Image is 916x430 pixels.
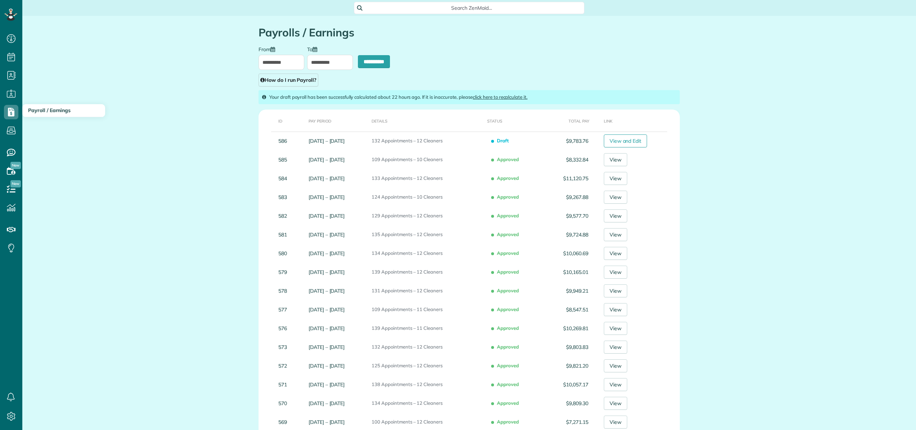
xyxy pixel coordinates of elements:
td: 581 [259,225,306,244]
td: $8,547.51 [545,300,591,319]
label: To [307,46,321,52]
td: $9,809.30 [545,394,591,413]
td: 109 Appointments – 11 Cleaners [369,300,484,319]
td: $9,821.20 [545,356,591,375]
span: Approved [493,154,522,166]
td: 579 [259,263,306,282]
td: 582 [259,207,306,225]
td: $10,165.01 [545,263,591,282]
td: 139 Appointments – 11 Cleaners [369,319,484,338]
span: Approved [493,172,522,185]
a: [DATE] – [DATE] [309,419,345,425]
a: [DATE] – [DATE] [309,213,345,219]
span: Approved [493,322,522,334]
a: [DATE] – [DATE] [309,400,345,407]
td: $9,783.76 [545,132,591,150]
a: View [604,228,627,241]
td: $8,332.84 [545,150,591,169]
a: View [604,397,627,410]
a: [DATE] – [DATE] [309,138,345,144]
a: View [604,209,627,222]
td: $9,267.88 [545,188,591,207]
h1: Payrolls / Earnings [259,27,680,39]
td: 109 Appointments – 10 Cleaners [369,150,484,169]
td: $10,060.69 [545,244,591,263]
span: Approved [493,229,522,241]
a: click here to recalculate it. [473,94,527,100]
td: $9,724.88 [545,225,591,244]
a: How do I run Payroll? [259,74,318,87]
a: View and Edit [604,134,647,147]
th: ID [259,110,306,132]
td: $11,120.75 [545,169,591,188]
td: $9,949.21 [545,282,591,300]
th: Pay Period [306,110,369,132]
th: Total Pay [545,110,591,132]
td: 129 Appointments – 12 Cleaners [369,207,484,225]
td: $9,803.83 [545,338,591,356]
td: 580 [259,244,306,263]
span: Payroll / Earnings [28,107,71,114]
th: Status [484,110,545,132]
span: Approved [493,247,522,260]
a: View [604,322,627,335]
td: 133 Appointments – 12 Cleaners [369,169,484,188]
a: [DATE] – [DATE] [309,156,345,163]
span: Approved [493,285,522,297]
a: View [604,416,627,429]
td: 124 Appointments – 10 Cleaners [369,188,484,207]
td: 586 [259,132,306,150]
span: Approved [493,303,522,316]
span: Draft [493,135,512,147]
span: Approved [493,266,522,278]
a: View [604,266,627,279]
td: 583 [259,188,306,207]
span: Approved [493,397,522,409]
a: [DATE] – [DATE] [309,381,345,388]
td: 570 [259,394,306,413]
a: [DATE] – [DATE] [309,306,345,313]
a: [DATE] – [DATE] [309,288,345,294]
a: View [604,303,627,316]
td: 573 [259,338,306,356]
label: From [259,46,279,52]
td: 138 Appointments – 12 Cleaners [369,375,484,394]
td: 578 [259,282,306,300]
span: Approved [493,341,522,353]
td: 125 Appointments – 12 Cleaners [369,356,484,375]
a: [DATE] – [DATE] [309,269,345,275]
td: 572 [259,356,306,375]
span: New [10,162,21,169]
td: 577 [259,300,306,319]
span: Approved [493,210,522,222]
a: View [604,359,627,372]
th: Link [591,110,680,132]
span: Approved [493,360,522,372]
td: 571 [259,375,306,394]
a: [DATE] – [DATE] [309,250,345,257]
td: 139 Appointments – 12 Cleaners [369,263,484,282]
a: View [604,153,627,166]
a: [DATE] – [DATE] [309,325,345,332]
td: 585 [259,150,306,169]
a: [DATE] – [DATE] [309,194,345,200]
a: View [604,191,627,204]
td: 576 [259,319,306,338]
td: 134 Appointments – 12 Cleaners [369,244,484,263]
a: [DATE] – [DATE] [309,363,345,369]
a: View [604,247,627,260]
a: View [604,172,627,185]
td: 135 Appointments – 12 Cleaners [369,225,484,244]
a: View [604,378,627,391]
div: Your draft payroll has been successfully calculated about 22 hours ago. If it is inaccurate, please [259,90,680,104]
a: [DATE] – [DATE] [309,344,345,350]
span: New [10,180,21,187]
td: 132 Appointments – 12 Cleaners [369,132,484,150]
a: [DATE] – [DATE] [309,175,345,182]
td: 584 [259,169,306,188]
span: Approved [493,416,522,428]
a: [DATE] – [DATE] [309,231,345,238]
span: Approved [493,378,522,391]
td: $10,057.17 [545,375,591,394]
a: View [604,341,627,354]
